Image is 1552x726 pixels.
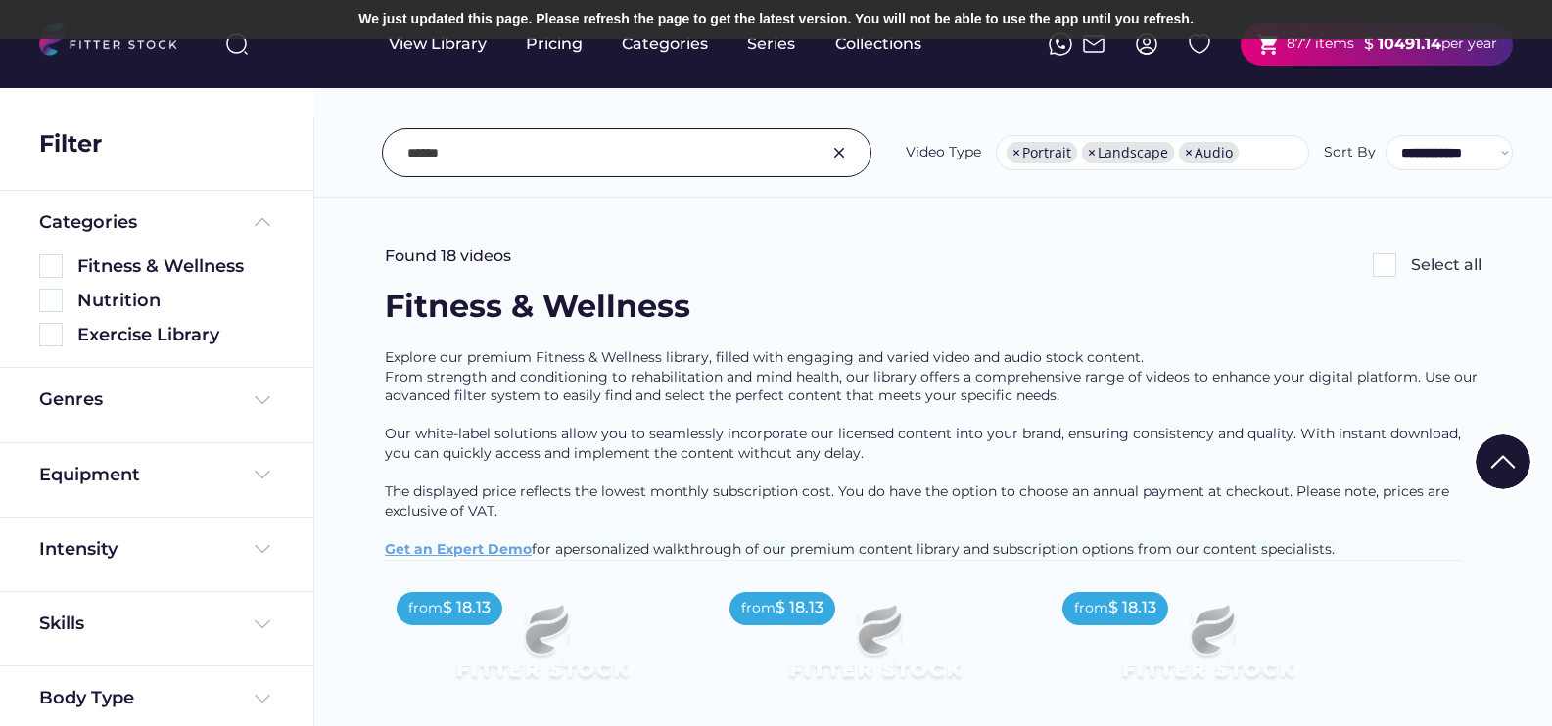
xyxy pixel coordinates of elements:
[1179,142,1239,163] li: Audio
[77,254,274,279] div: Fitness & Wellness
[1049,32,1072,56] img: meteor-icons_whatsapp%20%281%29.svg
[1082,32,1105,56] img: Frame%2051.svg
[1476,434,1530,489] img: Group%201000002322%20%281%29.svg
[835,33,921,55] div: Collections
[443,597,491,618] div: $ 18.13
[1441,34,1497,54] div: per year
[39,463,140,487] div: Equipment
[1188,32,1211,56] img: Group%201000002324%20%282%29.svg
[389,33,487,55] div: View Library
[39,127,102,160] div: Filter
[39,686,134,710] div: Body Type
[385,482,1453,520] span: The displayed price reflects the lowest monthly subscription cost. You do have the option to choo...
[251,388,274,412] img: Frame%20%284%29.svg
[827,141,851,164] img: Group%201000002326.svg
[77,323,274,347] div: Exercise Library
[1378,34,1441,53] strong: 10491.14
[1364,33,1374,55] div: $
[1439,560,1537,650] iframe: chat widget
[385,348,1481,560] div: Explore our premium Fitness & Wellness library, filled with engaging and varied video and audio s...
[39,612,88,636] div: Skills
[1082,580,1333,721] img: Frame%2079%20%281%29.svg
[39,254,63,278] img: Rectangle%205126.svg
[408,599,443,618] div: from
[39,387,103,412] div: Genres
[225,32,249,56] img: search-normal%203.svg
[251,210,274,234] img: Frame%20%285%29.svg
[77,289,274,313] div: Nutrition
[747,33,796,55] div: Series
[906,143,981,162] div: Video Type
[1185,146,1193,159] span: ×
[1108,597,1156,618] div: $ 18.13
[39,210,137,235] div: Categories
[563,540,1335,558] span: personalized walkthrough of our premium content library and subscription options from our content...
[1324,143,1376,162] div: Sort By
[1256,32,1281,57] button: shopping_cart
[416,580,667,721] img: Frame%2079%20%281%29.svg
[1411,254,1481,276] div: Select all
[251,537,274,561] img: Frame%20%284%29.svg
[39,537,118,562] div: Intensity
[1012,146,1020,159] span: ×
[251,613,274,636] img: Frame%20%284%29.svg
[39,22,194,62] img: LOGO.svg
[1082,142,1174,163] li: Landscape
[1088,146,1096,159] span: ×
[526,33,583,55] div: Pricing
[39,289,63,312] img: Rectangle%205126.svg
[385,285,690,329] div: Fitness & Wellness
[622,33,708,55] div: Categories
[251,463,274,486] img: Frame%20%284%29.svg
[1007,142,1077,163] li: Portrait
[39,323,63,346] img: Rectangle%205126.svg
[1373,253,1396,277] img: Rectangle%205126.svg
[749,580,1000,721] img: Frame%2079%20%281%29.svg
[251,687,274,710] img: Frame%20%284%29.svg
[1470,648,1532,706] iframe: chat widget
[385,540,532,558] a: Get an Expert Demo
[1287,34,1354,54] div: 877 items
[1074,599,1108,618] div: from
[1135,32,1158,56] img: profile-circle.svg
[385,246,511,267] div: Found 18 videos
